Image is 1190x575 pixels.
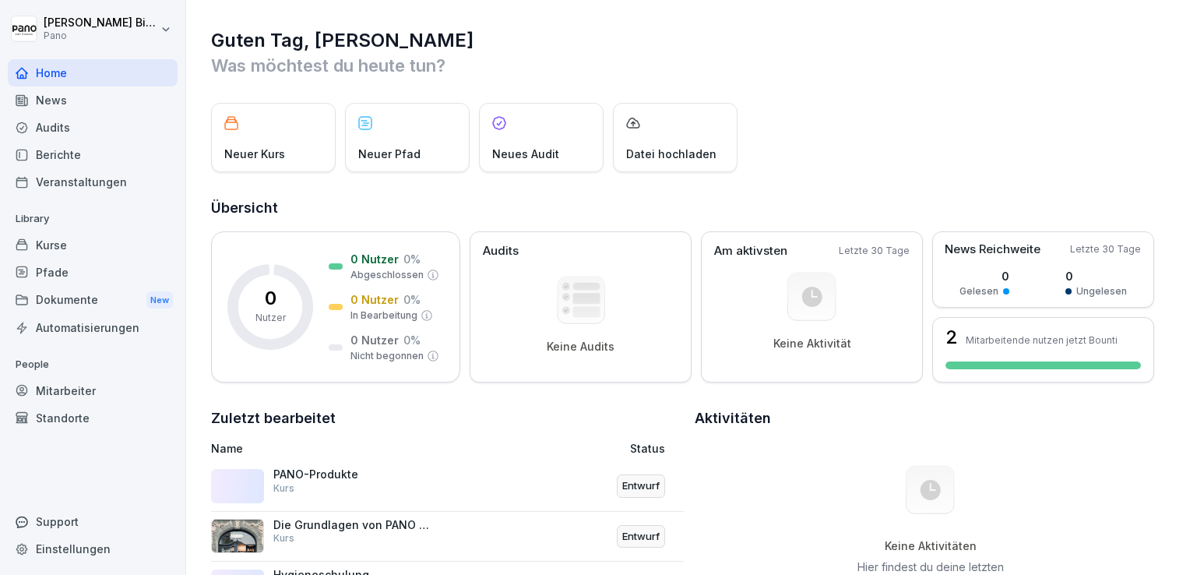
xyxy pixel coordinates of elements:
[273,482,294,496] p: Kurs
[966,334,1118,346] p: Mitarbeitende nutzen jetzt Bounti
[8,141,178,168] a: Berichte
[8,314,178,341] a: Automatisierungen
[959,268,1009,284] p: 0
[945,328,958,347] h3: 2
[350,332,399,348] p: 0 Nutzer
[8,352,178,377] p: People
[211,28,1167,53] h1: Guten Tag, [PERSON_NAME]
[852,539,1009,553] h5: Keine Aktivitäten
[211,197,1167,219] h2: Übersicht
[273,531,294,545] p: Kurs
[630,440,665,457] p: Status
[350,251,399,267] p: 0 Nutzer
[211,53,1167,78] p: Was möchtest du heute tun?
[211,512,684,563] a: Die Grundlagen von PANO - Brot & KaffeeKursEntwurf
[8,206,178,231] p: Library
[547,340,614,354] p: Keine Audits
[8,168,178,196] a: Veranstaltungen
[273,467,429,482] p: PANO-Produkte
[8,286,178,315] div: Dokumente
[224,146,285,162] p: Neuer Kurs
[350,309,417,323] p: In Bearbeitung
[211,461,684,512] a: PANO-ProdukteKursEntwurf
[350,349,424,363] p: Nicht begonnen
[626,146,716,162] p: Datei hochladen
[622,529,660,545] p: Entwurf
[8,114,178,141] a: Audits
[695,407,771,429] h2: Aktivitäten
[773,337,851,351] p: Keine Aktivität
[1065,268,1127,284] p: 0
[8,59,178,86] a: Home
[44,16,157,30] p: [PERSON_NAME] Bieg
[8,259,178,286] a: Pfade
[146,291,173,309] div: New
[211,519,264,553] img: i5ku8huejusdnph52mw20wcr.png
[622,478,660,494] p: Entwurf
[714,242,787,260] p: Am aktivsten
[8,508,178,535] div: Support
[483,242,519,260] p: Audits
[403,251,421,267] p: 0 %
[839,244,910,258] p: Letzte 30 Tage
[8,231,178,259] a: Kurse
[959,284,998,298] p: Gelesen
[265,289,276,308] p: 0
[273,518,429,532] p: Die Grundlagen von PANO - Brot & Kaffee
[403,332,421,348] p: 0 %
[211,440,501,457] p: Name
[1076,284,1127,298] p: Ungelesen
[945,241,1040,259] p: News Reichweite
[350,268,424,282] p: Abgeschlossen
[8,86,178,114] a: News
[8,404,178,432] a: Standorte
[44,30,157,41] p: Pano
[8,535,178,563] a: Einstellungen
[8,286,178,315] a: DokumenteNew
[1070,242,1141,256] p: Letzte 30 Tage
[492,146,559,162] p: Neues Audit
[255,311,286,325] p: Nutzer
[8,377,178,404] a: Mitarbeiter
[350,291,399,308] p: 0 Nutzer
[211,407,684,429] h2: Zuletzt bearbeitet
[403,291,421,308] p: 0 %
[358,146,421,162] p: Neuer Pfad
